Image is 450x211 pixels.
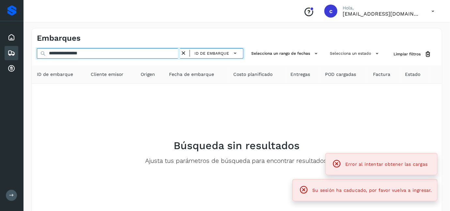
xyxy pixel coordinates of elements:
[325,71,356,78] span: POD cargadas
[291,71,310,78] span: Entregas
[343,11,421,17] p: cuentasespeciales8_met@castores.com.mx
[194,50,229,56] span: ID de embarque
[193,49,241,58] button: ID de embarque
[388,48,437,60] button: Limpiar filtros
[5,30,18,45] div: Inicio
[249,48,322,59] button: Selecciona un rango de fechas
[405,71,421,78] span: Estado
[141,71,155,78] span: Origen
[233,71,272,78] span: Costo planificado
[345,162,427,167] span: Error al intentar obtener las cargas
[394,51,421,57] span: Limpiar filtros
[327,48,383,59] button: Selecciona un estado
[313,188,432,193] span: Su sesión ha caducado, por favor vuelva a ingresar.
[343,5,421,11] p: Hola,
[91,71,123,78] span: Cliente emisor
[5,46,18,60] div: Embarques
[37,71,73,78] span: ID de embarque
[145,157,328,165] p: Ajusta tus parámetros de búsqueda para encontrar resultados.
[5,62,18,76] div: Cuentas por cobrar
[37,34,81,43] h4: Embarques
[373,71,391,78] span: Factura
[169,71,214,78] span: Fecha de embarque
[174,139,300,152] h2: Búsqueda sin resultados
